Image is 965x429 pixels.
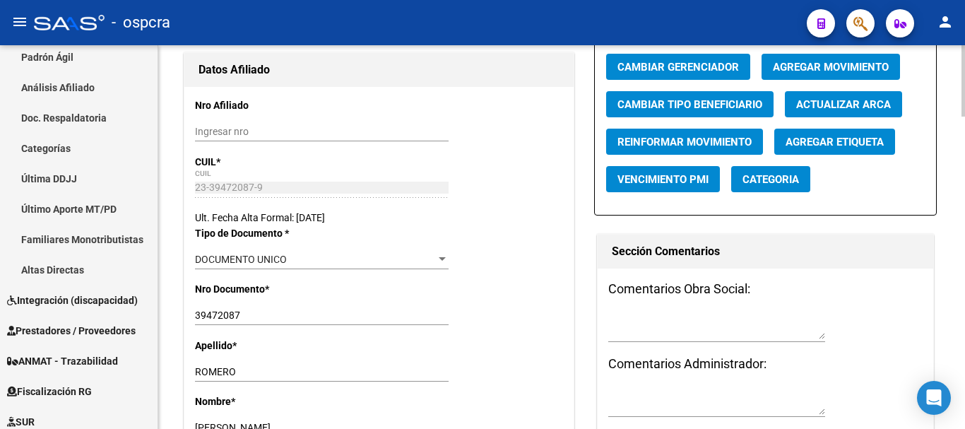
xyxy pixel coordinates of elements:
div: Open Intercom Messenger [917,381,951,415]
span: Actualizar ARCA [796,98,891,111]
span: Agregar Etiqueta [786,136,884,148]
span: ANMAT - Trazabilidad [7,353,118,369]
button: Actualizar ARCA [785,91,902,117]
mat-icon: menu [11,13,28,30]
span: Categoria [742,173,799,186]
button: Agregar Movimiento [762,54,900,80]
button: Categoria [731,166,810,192]
p: Nro Afiliado [195,98,305,113]
h3: Comentarios Administrador: [608,354,923,374]
span: - ospcra [112,7,170,38]
button: Vencimiento PMI [606,166,720,192]
span: Vencimiento PMI [617,173,709,186]
h1: Datos Afiliado [199,59,560,81]
span: Agregar Movimiento [773,61,889,74]
p: Nro Documento [195,281,305,297]
h1: Sección Comentarios [612,240,919,263]
span: DOCUMENTO UNICO [195,254,287,265]
button: Cambiar Gerenciador [606,54,750,80]
p: Nombre [195,394,305,409]
span: Integración (discapacidad) [7,293,138,308]
span: Fiscalización RG [7,384,92,399]
h3: Comentarios Obra Social: [608,279,923,299]
p: Apellido [195,338,305,353]
button: Agregar Etiqueta [774,129,895,155]
button: Cambiar Tipo Beneficiario [606,91,774,117]
span: Reinformar Movimiento [617,136,752,148]
p: CUIL [195,154,305,170]
span: Prestadores / Proveedores [7,323,136,339]
p: Tipo de Documento * [195,225,305,241]
button: Reinformar Movimiento [606,129,763,155]
div: Ult. Fecha Alta Formal: [DATE] [195,210,563,225]
span: Cambiar Tipo Beneficiario [617,98,762,111]
mat-icon: person [937,13,954,30]
span: Cambiar Gerenciador [617,61,739,74]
